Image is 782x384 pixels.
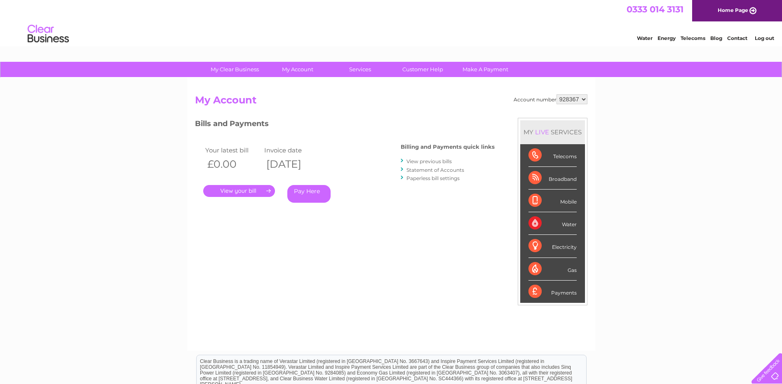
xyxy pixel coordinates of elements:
[520,120,585,144] div: MY SERVICES
[528,281,577,303] div: Payments
[528,258,577,281] div: Gas
[203,185,275,197] a: .
[528,167,577,190] div: Broadband
[528,144,577,167] div: Telecoms
[681,35,705,41] a: Telecoms
[197,5,586,40] div: Clear Business is a trading name of Verastar Limited (registered in [GEOGRAPHIC_DATA] No. 3667643...
[27,21,69,47] img: logo.png
[627,4,683,14] a: 0333 014 3131
[326,62,394,77] a: Services
[406,158,452,164] a: View previous bills
[287,185,331,203] a: Pay Here
[401,144,495,150] h4: Billing and Payments quick links
[195,118,495,132] h3: Bills and Payments
[195,94,587,110] h2: My Account
[528,190,577,212] div: Mobile
[528,212,577,235] div: Water
[389,62,457,77] a: Customer Help
[727,35,747,41] a: Contact
[406,175,460,181] a: Paperless bill settings
[203,156,263,173] th: £0.00
[710,35,722,41] a: Blog
[514,94,587,104] div: Account number
[755,35,774,41] a: Log out
[528,235,577,258] div: Electricity
[201,62,269,77] a: My Clear Business
[262,156,322,173] th: [DATE]
[262,145,322,156] td: Invoice date
[451,62,519,77] a: Make A Payment
[637,35,653,41] a: Water
[658,35,676,41] a: Energy
[533,128,551,136] div: LIVE
[203,145,263,156] td: Your latest bill
[406,167,464,173] a: Statement of Accounts
[263,62,331,77] a: My Account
